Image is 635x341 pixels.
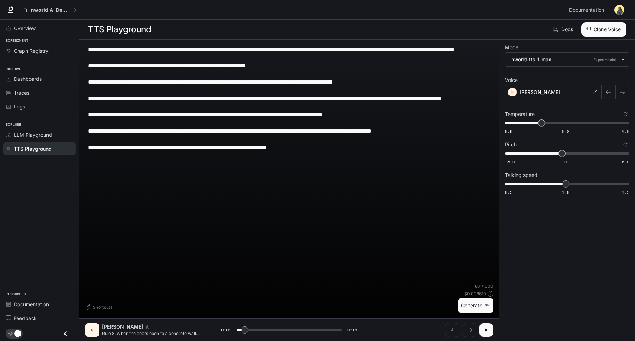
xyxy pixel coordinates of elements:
span: Feedback [14,314,37,322]
a: TTS Playground [3,142,76,155]
p: Inworld AI Demos [29,7,69,13]
div: inworld-tts-1-maxExperimental [505,53,629,66]
span: TTS Playground [14,145,52,152]
p: 861 / 1000 [475,283,493,289]
a: Dashboards [3,73,76,85]
span: 0.6 [505,128,512,134]
span: -5.0 [505,159,515,165]
span: 0.5 [505,189,512,195]
button: Reset to default [622,141,629,149]
p: Experimental [592,56,618,63]
span: Graph Registry [14,47,49,55]
span: 0.8 [562,128,569,134]
a: Logs [3,100,76,113]
a: Documentation [566,3,609,17]
button: All workspaces [18,3,80,17]
a: LLM Playground [3,129,76,141]
a: Documentation [3,298,76,311]
button: Reset to default [622,110,629,118]
a: Docs [552,22,576,37]
span: Traces [14,89,29,96]
p: Talking speed [505,173,538,178]
p: ⌘⏎ [485,303,490,308]
span: Dashboards [14,75,42,83]
span: Documentation [14,301,49,308]
button: Close drawer [57,326,73,341]
h1: TTS Playground [88,22,151,37]
p: $ 0.008610 [464,291,486,297]
button: Download audio [445,323,459,337]
button: Clone Voice [581,22,626,37]
button: Inspect [462,323,476,337]
a: Graph Registry [3,45,76,57]
span: Overview [14,24,36,32]
span: 1.0 [562,189,569,195]
p: [PERSON_NAME] [519,89,560,96]
button: User avatar [612,3,626,17]
p: [PERSON_NAME] [102,323,143,330]
span: Logs [14,103,25,110]
button: Shortcuts [85,301,115,313]
span: 0:01 [221,326,231,334]
a: Overview [3,22,76,34]
span: 0:15 [347,326,357,334]
span: 0 [564,159,567,165]
a: Feedback [3,312,76,324]
span: 5.0 [622,159,629,165]
span: LLM Playground [14,131,52,139]
button: Generate⌘⏎ [458,298,493,313]
img: User avatar [614,5,624,15]
p: Rule 8. When the doors open to a concrete wall and sand pours in, do not touch it — it is not rea... [102,330,204,336]
span: 1.0 [622,128,629,134]
button: Copy Voice ID [143,325,153,329]
p: Voice [505,78,518,83]
a: Traces [3,86,76,99]
div: S [86,324,98,336]
p: Pitch [505,142,517,147]
span: Dark mode toggle [14,329,21,337]
span: Documentation [569,6,604,15]
p: Temperature [505,112,535,117]
div: inworld-tts-1-max [510,56,618,63]
p: Model [505,45,519,50]
span: 1.5 [622,189,629,195]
